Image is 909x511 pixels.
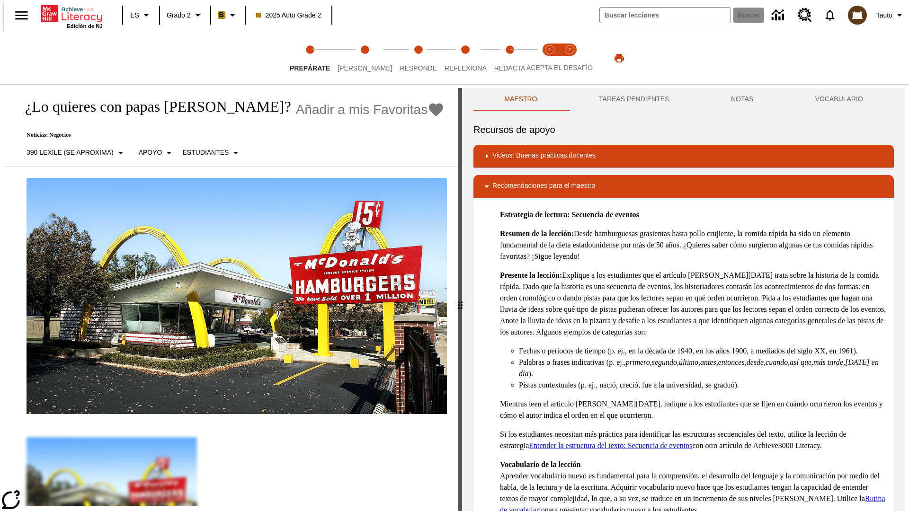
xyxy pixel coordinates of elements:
button: Responde step 3 of 5 [392,32,445,84]
span: B [219,9,224,21]
li: Fechas o periodos de tiempo (p. ej., en la década de 1940, en los años 1900, a mediados del siglo... [519,345,886,357]
div: Instructional Panel Tabs [473,88,894,111]
em: último [679,358,698,366]
button: NOTAS [700,88,784,111]
a: Entender la estructura del texto: Secuencia de eventos [529,441,692,449]
em: segundo [652,358,677,366]
em: primero [626,358,650,366]
button: Acepta el desafío contesta step 2 of 2 [556,32,583,84]
button: Seleccionar estudiante [178,144,245,161]
p: Noticias: Negocios [15,132,445,139]
h6: Recursos de apoyo [473,122,894,137]
span: Responde [400,64,437,72]
em: más tarde [813,358,843,366]
p: Recomendaciones para el maestro [492,181,595,192]
em: así que [790,358,811,366]
strong: Presente la lección: [500,271,562,279]
p: Videos: Buenas prácticas docentes [492,150,596,162]
text: 2 [568,47,570,52]
p: Apoyo [139,148,162,158]
button: Prepárate step 1 of 5 [282,32,338,84]
button: Lee step 2 of 5 [330,32,400,84]
span: Redacta [494,64,526,72]
button: Escoja un nuevo avatar [842,3,873,27]
strong: Vocabulario de la lección [500,460,581,468]
button: Boost El color de la clase es anaranjado claro. Cambiar el color de la clase. [214,7,242,24]
button: Tipo de apoyo, Apoyo [135,144,179,161]
span: Tauto [876,10,892,20]
p: Si los estudiantes necesitan más práctica para identificar las estructuras secuenciales del texto... [500,429,886,451]
button: Reflexiona step 4 of 5 [437,32,494,84]
span: [PERSON_NAME] [338,64,392,72]
button: Imprimir [604,50,634,67]
img: Uno de los primeros locales de McDonald's, con el icónico letrero rojo y los arcos amarillos. [27,178,447,414]
div: reading [4,88,458,506]
button: Redacta step 5 of 5 [487,32,533,84]
div: activity [462,88,905,511]
button: TAREAS PENDIENTES [568,88,700,111]
div: Pulsa la tecla de intro o la barra espaciadora y luego presiona las flechas de derecha e izquierd... [458,88,462,511]
a: Notificaciones [818,3,842,27]
div: Videos: Buenas prácticas docentes [473,145,894,167]
div: Portada [41,3,103,29]
em: antes [700,358,716,366]
button: Añadir a mis Favoritas - ¿Lo quieres con papas fritas? [296,101,445,118]
span: Edición de NJ [67,23,103,29]
li: Palabras o frases indicativas (p. ej., , , , , , , , , , ). [519,357,886,379]
img: avatar image [848,6,867,25]
p: Estudiantes [182,148,229,158]
strong: Resumen de la lección: [500,229,574,238]
button: VOCABULARIO [784,88,894,111]
span: Grado 2 [167,10,191,20]
button: Grado: Grado 2, Elige un grado [163,7,207,24]
a: Centro de información [766,2,792,28]
button: Abrir el menú lateral [8,1,36,29]
p: 390 Lexile (Se aproxima) [27,148,114,158]
span: Añadir a mis Favoritas [296,102,428,117]
span: 2025 Auto Grade 2 [256,10,321,20]
p: Desde hamburguesas grasientas hasta pollo crujiente, la comida rápida ha sido un elemento fundame... [500,228,886,262]
div: Recomendaciones para el maestro [473,175,894,198]
em: desde [747,358,764,366]
strong: Estrategia de lectura: Secuencia de eventos [500,211,639,219]
input: Buscar campo [600,8,731,23]
button: Perfil/Configuración [873,7,909,24]
text: 1 [548,47,551,52]
button: Acepta el desafío lee step 1 of 2 [536,32,563,84]
span: ES [130,10,139,20]
span: Reflexiona [445,64,487,72]
span: ACEPTA EL DESAFÍO [526,64,593,71]
p: Explique a los estudiantes que el artículo [PERSON_NAME][DATE] trata sobre la historia de la comi... [500,270,886,338]
button: Lenguaje: ES, Selecciona un idioma [126,7,156,24]
button: Seleccione Lexile, 390 Lexile (Se aproxima) [23,144,130,161]
span: Prepárate [290,64,330,72]
button: Maestro [473,88,568,111]
h1: ¿Lo quieres con papas [PERSON_NAME]? [15,98,291,115]
li: Pistas contextuales (p. ej., nació, creció, fue a la universidad, se graduó). [519,379,886,391]
a: Centro de recursos, Se abrirá en una pestaña nueva. [792,2,818,28]
em: entonces [718,358,745,366]
p: Mientras leen el artículo [PERSON_NAME][DATE], indique a los estudiantes que se fijen en cuándo o... [500,398,886,421]
em: cuando [766,358,788,366]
